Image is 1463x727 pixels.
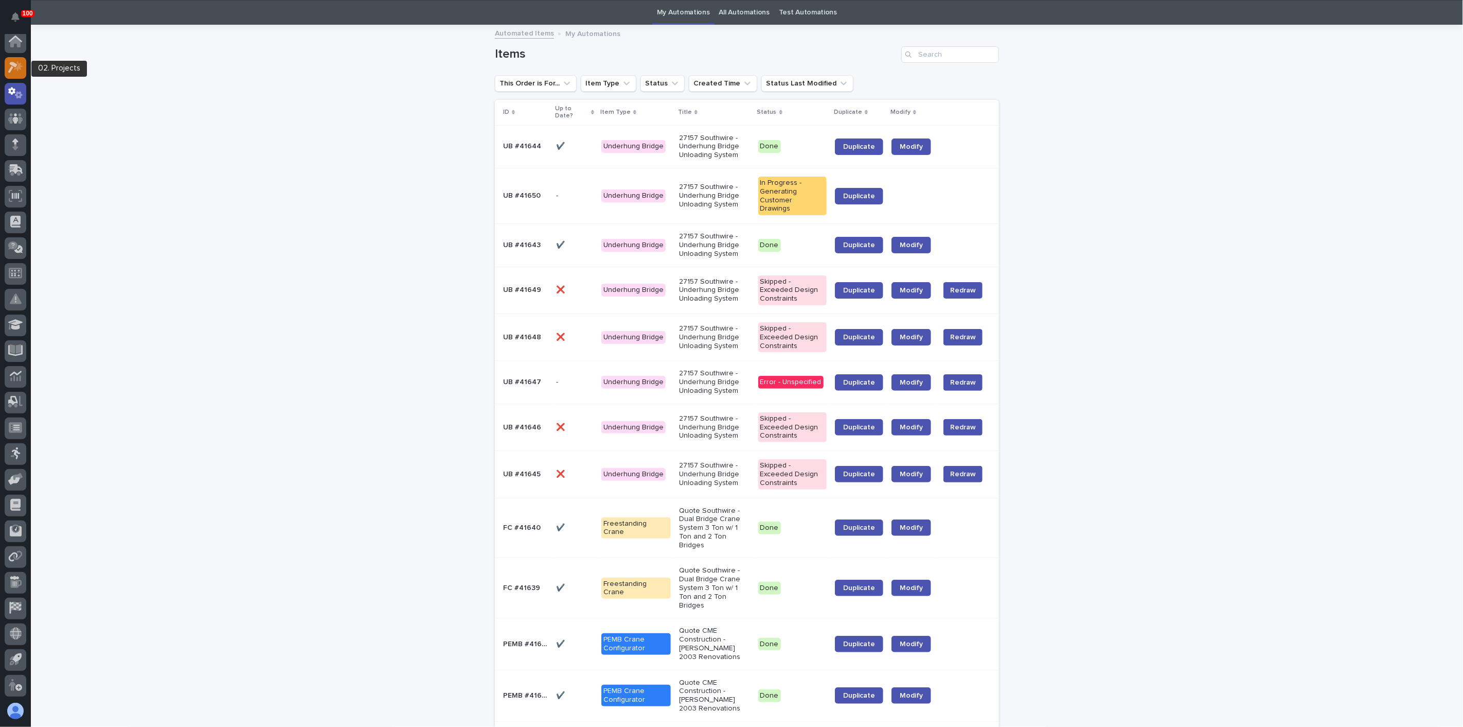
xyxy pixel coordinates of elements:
span: Duplicate [843,379,875,386]
tr: UB #41649UB #41649 ❌❌ Underhung Bridge27157 Southwire - Underhung Bridge Unloading SystemSkipped ... [495,267,999,314]
button: This Order is For... [495,75,577,92]
button: Redraw [943,282,983,299]
tr: UB #41643UB #41643 ✔️✔️ Underhung Bridge27157 Southwire - Underhung Bridge Unloading SystemDoneDu... [495,224,999,267]
a: Modify [891,687,931,704]
div: Done [758,140,781,153]
a: Automated Items [495,27,554,39]
a: Duplicate [835,687,883,704]
input: Search [901,46,999,63]
p: 100 [23,10,33,17]
tr: FC #41639FC #41639 ✔️✔️ Freestanding CraneQuote Southwire - Dual Bridge Crane System 3 Ton w/ 1 T... [495,558,999,618]
a: Modify [891,139,931,155]
span: Modify [900,334,923,341]
tr: UB #41650UB #41650 -- Underhung Bridge27157 Southwire - Underhung Bridge Unloading SystemIn Progr... [495,168,999,223]
div: Done [758,689,781,702]
span: Modify [900,287,923,294]
a: Modify [891,237,931,253]
p: ✔️ [556,582,567,593]
span: Redraw [950,377,976,388]
div: Skipped - Exceeded Design Constraints [758,459,827,489]
p: Item Type [600,107,631,118]
span: Duplicate [843,143,875,150]
p: ✔️ [556,638,567,649]
p: UB #41643 [503,239,543,250]
span: Modify [900,424,923,431]
a: Test Automations [779,1,837,25]
a: Duplicate [835,374,883,391]
p: 27157 Southwire - Underhung Bridge Unloading System [679,324,750,350]
p: Quote Southwire - Dual Bridge Crane System 3 Ton w/ 1 Ton and 2 Ton Bridges [679,507,750,550]
div: Underhung Bridge [601,468,666,481]
span: Modify [900,641,923,648]
div: Underhung Bridge [601,284,666,297]
a: Modify [891,636,931,652]
a: Duplicate [835,329,883,345]
span: Duplicate [843,287,875,294]
p: Up to Date? [555,103,588,122]
a: Modify [891,282,931,299]
p: - [556,376,560,387]
div: Skipped - Exceeded Design Constraints [758,322,827,352]
a: Modify [891,580,931,596]
span: Modify [900,471,923,478]
a: Duplicate [835,139,883,155]
button: Created Time [689,75,757,92]
span: Duplicate [843,241,875,249]
p: ✔️ [556,522,567,532]
div: Done [758,522,781,534]
p: UB #41647 [503,376,543,387]
a: Duplicate [835,237,883,253]
a: Modify [891,419,931,436]
div: PEMB Crane Configurator [601,685,671,706]
div: Freestanding Crane [601,578,671,599]
tr: UB #41647UB #41647 -- Underhung Bridge27157 Southwire - Underhung Bridge Unloading SystemError - ... [495,361,999,404]
p: 27157 Southwire - Underhung Bridge Unloading System [679,232,750,258]
span: Redraw [950,422,976,432]
span: Duplicate [843,193,875,200]
a: Modify [891,374,931,391]
span: Modify [900,524,923,531]
div: In Progress - Generating Customer Drawings [758,177,827,215]
span: Duplicate [843,334,875,341]
p: UB #41648 [503,331,543,342]
a: Duplicate [835,188,883,204]
tr: UB #41648UB #41648 ❌❌ Underhung Bridge27157 Southwire - Underhung Bridge Unloading SystemSkipped ... [495,314,999,360]
a: Duplicate [835,520,883,536]
p: PEMB #41621 [503,638,550,649]
a: Modify [891,466,931,482]
p: UB #41644 [503,140,543,151]
div: Freestanding Crane [601,517,671,539]
span: Duplicate [843,524,875,531]
p: - [556,189,560,200]
button: Item Type [581,75,636,92]
p: ❌ [556,468,567,479]
p: 27157 Southwire - Underhung Bridge Unloading System [679,369,750,395]
p: ❌ [556,284,567,295]
a: Duplicate [835,636,883,652]
a: Duplicate [835,419,883,436]
p: PEMB #41619 [503,689,550,700]
a: Modify [891,329,931,345]
span: Redraw [950,469,976,479]
p: Modify [890,107,911,118]
p: Quote CME Construction - [PERSON_NAME] 2003 Renovations [679,679,750,713]
p: FC #41639 [503,582,542,593]
div: Underhung Bridge [601,331,666,344]
p: 27157 Southwire - Underhung Bridge Unloading System [679,461,750,487]
p: FC #41640 [503,522,543,532]
span: Duplicate [843,584,875,592]
span: Modify [900,241,923,249]
span: Modify [900,692,923,699]
p: 27157 Southwire - Underhung Bridge Unloading System [679,134,750,160]
a: Duplicate [835,580,883,596]
p: Title [678,107,692,118]
span: Duplicate [843,424,875,431]
a: Modify [891,520,931,536]
p: UB #41646 [503,421,543,432]
button: Status Last Modified [761,75,853,92]
button: Redraw [943,466,983,482]
p: ✔️ [556,140,567,151]
button: Redraw [943,374,983,391]
a: Duplicate [835,466,883,482]
div: Skipped - Exceeded Design Constraints [758,412,827,442]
